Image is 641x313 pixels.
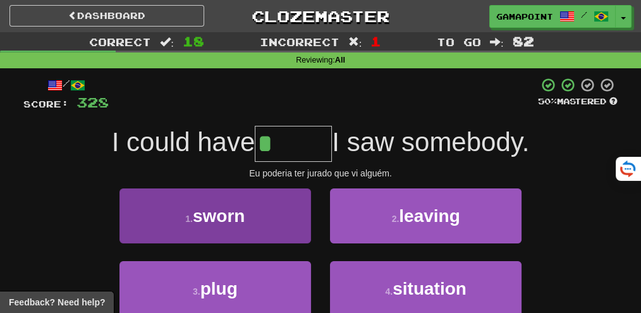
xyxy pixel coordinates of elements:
small: 4 . [385,286,393,297]
span: 18 [183,34,204,49]
span: 1 [370,34,381,49]
button: 1.sworn [119,188,311,243]
span: Open feedback widget [9,296,105,309]
small: 3 . [193,286,200,297]
span: Incorrect [260,35,339,48]
span: Correct [89,35,151,48]
span: 328 [76,94,109,110]
span: To go [437,35,481,48]
span: / [581,10,587,19]
div: / [23,77,109,93]
span: 50 % [538,96,557,106]
span: : [160,37,174,47]
span: I could have [112,127,255,157]
span: plug [200,279,238,298]
span: GamaPoint [496,11,553,22]
strong: All [335,56,345,64]
span: situation [393,279,467,298]
span: sworn [193,206,245,226]
span: 82 [513,34,534,49]
span: I saw somebody. [332,127,529,157]
div: Eu poderia ter jurado que vi alguém. [23,167,618,180]
a: Clozemaster [223,5,418,27]
div: Mastered [538,96,618,107]
a: Dashboard [9,5,204,27]
a: GamaPoint / [489,5,616,28]
span: Score: [23,99,69,109]
small: 1 . [185,214,193,224]
span: : [490,37,504,47]
span: : [348,37,362,47]
button: 2.leaving [330,188,522,243]
small: 2 . [392,214,400,224]
span: leaving [399,206,460,226]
